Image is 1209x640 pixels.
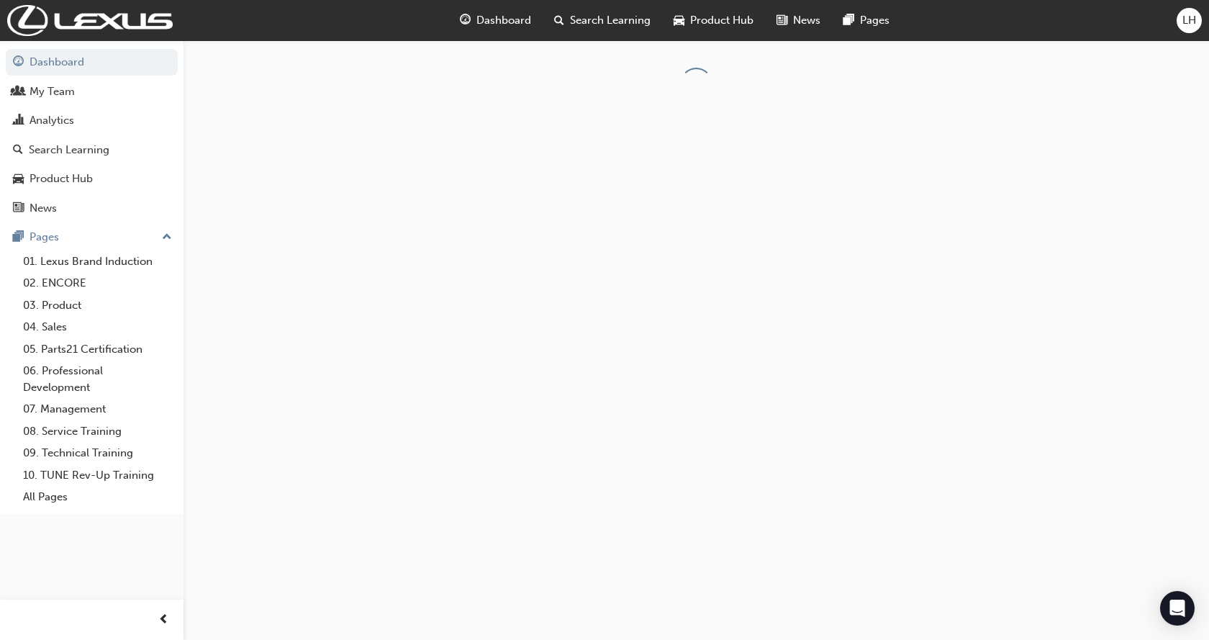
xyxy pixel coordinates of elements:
[7,5,173,36] img: Trak
[6,107,178,134] a: Analytics
[13,173,24,186] span: car-icon
[832,6,901,35] a: pages-iconPages
[6,166,178,192] a: Product Hub
[1177,8,1202,33] button: LH
[6,49,178,76] a: Dashboard
[690,12,753,29] span: Product Hub
[17,486,178,508] a: All Pages
[843,12,854,30] span: pages-icon
[30,84,75,100] div: My Team
[30,112,74,129] div: Analytics
[6,224,178,251] button: Pages
[860,12,889,29] span: Pages
[17,420,178,443] a: 08. Service Training
[13,86,24,99] span: people-icon
[1160,591,1195,626] div: Open Intercom Messenger
[674,12,684,30] span: car-icon
[17,442,178,464] a: 09. Technical Training
[17,294,178,317] a: 03. Product
[17,272,178,294] a: 02. ENCORE
[448,6,543,35] a: guage-iconDashboard
[13,114,24,127] span: chart-icon
[17,316,178,338] a: 04. Sales
[543,6,662,35] a: search-iconSearch Learning
[793,12,820,29] span: News
[1182,12,1196,29] span: LH
[17,398,178,420] a: 07. Management
[13,231,24,244] span: pages-icon
[17,464,178,487] a: 10. TUNE Rev-Up Training
[776,12,787,30] span: news-icon
[460,12,471,30] span: guage-icon
[158,611,169,629] span: prev-icon
[162,228,172,247] span: up-icon
[570,12,651,29] span: Search Learning
[765,6,832,35] a: news-iconNews
[30,200,57,217] div: News
[6,78,178,105] a: My Team
[662,6,765,35] a: car-iconProduct Hub
[30,171,93,187] div: Product Hub
[29,142,109,158] div: Search Learning
[13,144,23,157] span: search-icon
[17,338,178,361] a: 05. Parts21 Certification
[13,56,24,69] span: guage-icon
[13,202,24,215] span: news-icon
[476,12,531,29] span: Dashboard
[30,229,59,245] div: Pages
[554,12,564,30] span: search-icon
[6,137,178,163] a: Search Learning
[17,360,178,398] a: 06. Professional Development
[17,251,178,273] a: 01. Lexus Brand Induction
[6,46,178,224] button: DashboardMy TeamAnalyticsSearch LearningProduct HubNews
[6,195,178,222] a: News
